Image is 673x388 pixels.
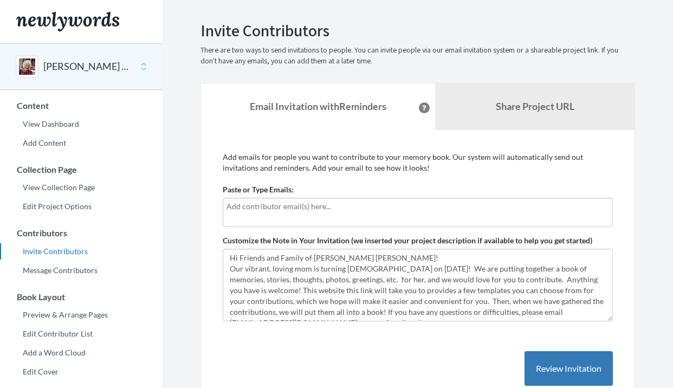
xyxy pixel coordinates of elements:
[496,100,574,112] b: Share Project URL
[223,235,592,246] label: Customize the Note in Your Invitation (we inserted your project description if available to help ...
[200,45,635,67] p: There are two ways to send invitations to people. You can invite people via our email invitation ...
[250,100,386,112] strong: Email Invitation with Reminders
[16,12,119,31] img: Newlywords logo
[223,152,613,173] p: Add emails for people you want to contribute to your memory book. Our system will automatically s...
[223,184,294,195] label: Paste or Type Emails:
[1,165,163,174] h3: Collection Page
[1,101,163,111] h3: Content
[525,351,613,386] button: Review Invitation
[223,249,613,321] textarea: Hi Friends and Family of [PERSON_NAME] [PERSON_NAME]! Our vibrant, loving mom is turning [DEMOGRA...
[1,228,163,238] h3: Contributors
[200,22,635,40] h2: Invite Contributors
[1,292,163,302] h3: Book Layout
[227,201,609,212] input: Add contributor email(s) here...
[43,60,131,74] button: [PERSON_NAME] 90th Birthday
